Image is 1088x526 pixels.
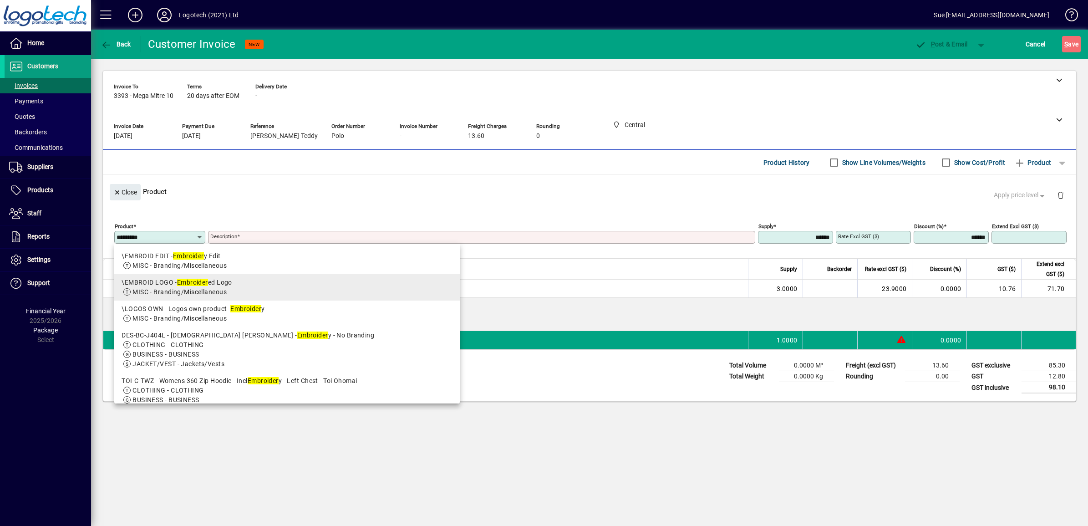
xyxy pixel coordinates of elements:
[5,93,91,109] a: Payments
[132,360,224,368] span: JACKET/VEST - Jackets/Vests
[5,32,91,55] a: Home
[840,158,925,167] label: Show Line Volumes/Weights
[27,209,41,217] span: Staff
[1050,184,1072,206] button: Delete
[1022,371,1076,382] td: 12.80
[331,133,344,140] span: Polo
[1023,36,1048,52] button: Cancel
[952,158,1005,167] label: Show Cost/Profit
[122,278,452,287] div: \EMBROID LOGO - ed Logo
[177,279,208,286] em: Embroider
[760,154,813,171] button: Product History
[863,284,906,293] div: 23.9000
[763,155,810,170] span: Product History
[967,371,1022,382] td: GST
[103,175,1076,208] div: Product
[934,8,1049,22] div: Sue [EMAIL_ADDRESS][DOMAIN_NAME]
[777,284,798,293] span: 3.0000
[121,7,150,23] button: Add
[1022,382,1076,393] td: 98.10
[114,327,459,373] mat-option: DES-BC-J404L - Ladies Geneva Vest - Embroidery - No Branding
[915,41,968,48] span: ost & Email
[255,92,257,100] span: -
[113,185,137,200] span: Close
[910,36,972,52] button: Post & Email
[27,163,53,170] span: Suppliers
[132,396,199,403] span: BUSINESS - BUSINESS
[1050,191,1072,199] app-page-header-button: Delete
[297,332,328,339] em: Embroider
[9,144,63,151] span: Communications
[5,156,91,179] a: Suppliers
[132,262,227,269] span: MISC - Branding/Miscellaneous
[132,298,1076,331] div: BLACK 3 x size L
[1064,41,1068,48] span: S
[400,133,402,140] span: -
[122,376,452,386] div: TOI-C-TWZ - Womens 360 Zip Hoodie - Incl y - Left Chest - Toi Ohomai
[182,133,201,140] span: [DATE]
[997,264,1016,274] span: GST ($)
[27,256,51,263] span: Settings
[930,264,961,274] span: Discount (%)
[26,307,66,315] span: Financial Year
[110,184,141,200] button: Close
[912,331,966,349] td: 0.0000
[5,272,91,295] a: Support
[27,186,53,194] span: Products
[9,113,35,120] span: Quotes
[905,360,960,371] td: 13.60
[91,36,141,52] app-page-header-button: Back
[5,202,91,225] a: Staff
[966,280,1021,298] td: 10.76
[5,225,91,248] a: Reports
[779,371,834,382] td: 0.0000 Kg
[27,39,44,46] span: Home
[914,223,944,230] mat-label: Discount (%)
[5,249,91,271] a: Settings
[5,78,91,93] a: Invoices
[9,128,47,136] span: Backorders
[5,124,91,140] a: Backorders
[758,223,773,230] mat-label: Supply
[1021,280,1076,298] td: 71.70
[114,248,459,274] mat-option: \EMBROID EDIT - Embroidery Edit
[967,360,1022,371] td: GST exclusive
[230,305,261,312] em: Embroider
[132,387,203,394] span: CLOTHING - CLOTHING
[9,97,43,105] span: Payments
[248,377,279,384] em: Embroider
[841,371,905,382] td: Rounding
[114,92,173,100] span: 3393 - Mega Mitre 10
[27,233,50,240] span: Reports
[114,301,459,327] mat-option: \LOGOS OWN - Logos own product - Embroidery
[9,82,38,89] span: Invoices
[1058,2,1077,31] a: Knowledge Base
[865,264,906,274] span: Rate excl GST ($)
[132,351,199,358] span: BUSINESS - BUSINESS
[173,252,204,260] em: Embroider
[132,315,227,322] span: MISC - Branding/Miscellaneous
[5,109,91,124] a: Quotes
[967,382,1022,393] td: GST inclusive
[725,371,779,382] td: Total Weight
[5,140,91,155] a: Communications
[114,274,459,301] mat-option: \EMBROID LOGO - Embroidered Logo
[1062,36,1081,52] button: Save
[122,304,452,314] div: \LOGOS OWN - Logos own product - y
[98,36,133,52] button: Back
[725,360,779,371] td: Total Volume
[122,331,452,340] div: DES-BC-J404L - [DEMOGRAPHIC_DATA] [PERSON_NAME] - y - No Branding
[249,41,260,47] span: NEW
[1027,259,1064,279] span: Extend excl GST ($)
[912,280,966,298] td: 0.0000
[187,92,239,100] span: 20 days after EOM
[468,133,484,140] span: 13.60
[536,133,540,140] span: 0
[779,360,834,371] td: 0.0000 M³
[101,41,131,48] span: Back
[1022,360,1076,371] td: 85.30
[179,8,239,22] div: Logotech (2021) Ltd
[122,251,452,261] div: \EMBROID EDIT - y Edit
[250,133,318,140] span: [PERSON_NAME]-Teddy
[33,327,58,334] span: Package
